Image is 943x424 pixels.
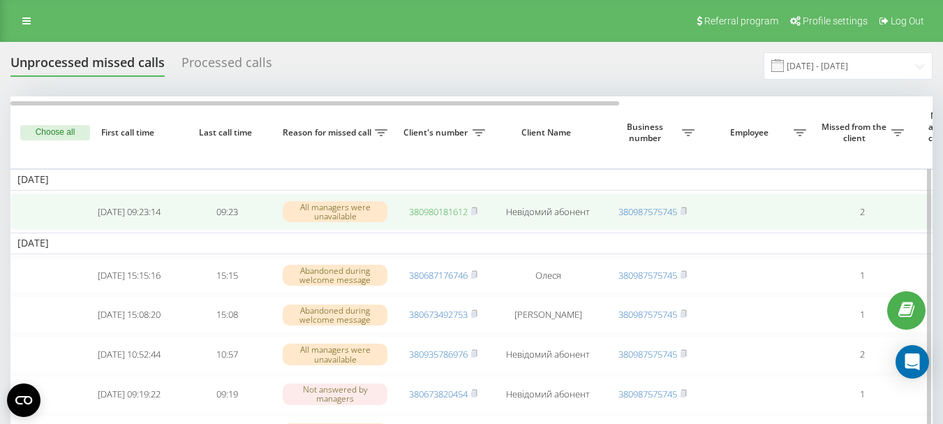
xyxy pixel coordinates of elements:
[492,257,604,294] td: Олеся
[611,122,682,143] span: Business number
[813,336,911,373] td: 2
[896,345,929,379] div: Open Intercom Messenger
[283,383,387,404] div: Not answered by managers
[7,383,40,417] button: Open CMP widget
[813,193,911,231] td: 2
[820,122,891,143] span: Missed from the client
[492,193,604,231] td: Невідомий абонент
[813,257,911,294] td: 1
[283,344,387,365] div: All managers were unavailable
[708,127,794,138] span: Employee
[80,336,178,373] td: [DATE] 10:52:44
[618,348,677,360] a: 380987575745
[813,296,911,333] td: 1
[181,55,272,77] div: Processed calls
[492,376,604,413] td: Невідомий абонент
[80,257,178,294] td: [DATE] 15:15:16
[178,296,276,333] td: 15:08
[178,257,276,294] td: 15:15
[283,265,387,286] div: Abandoned during welcome message
[283,201,387,222] div: All managers were unavailable
[409,308,468,321] a: 380673492753
[409,348,468,360] a: 380935786976
[409,388,468,400] a: 380673820454
[891,15,924,27] span: Log Out
[283,127,375,138] span: Reason for missed call
[80,376,178,413] td: [DATE] 09:19:22
[704,15,778,27] span: Referral program
[618,308,677,321] a: 380987575745
[91,127,167,138] span: First call time
[178,336,276,373] td: 10:57
[178,193,276,231] td: 09:23
[504,127,592,138] span: Client Name
[409,205,468,218] a: 380980181612
[618,269,677,282] a: 380987575745
[20,125,90,140] button: Choose all
[803,15,868,27] span: Profile settings
[618,205,677,218] a: 380987575745
[618,388,677,400] a: 380987575745
[283,305,387,326] div: Abandoned during welcome message
[409,269,468,282] a: 380687176746
[492,336,604,373] td: Невідомий абонент
[813,376,911,413] td: 1
[492,296,604,333] td: [PERSON_NAME]
[80,296,178,333] td: [DATE] 15:08:20
[178,376,276,413] td: 09:19
[401,127,473,138] span: Client's number
[80,193,178,231] td: [DATE] 09:23:14
[10,55,165,77] div: Unprocessed missed calls
[189,127,265,138] span: Last call time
